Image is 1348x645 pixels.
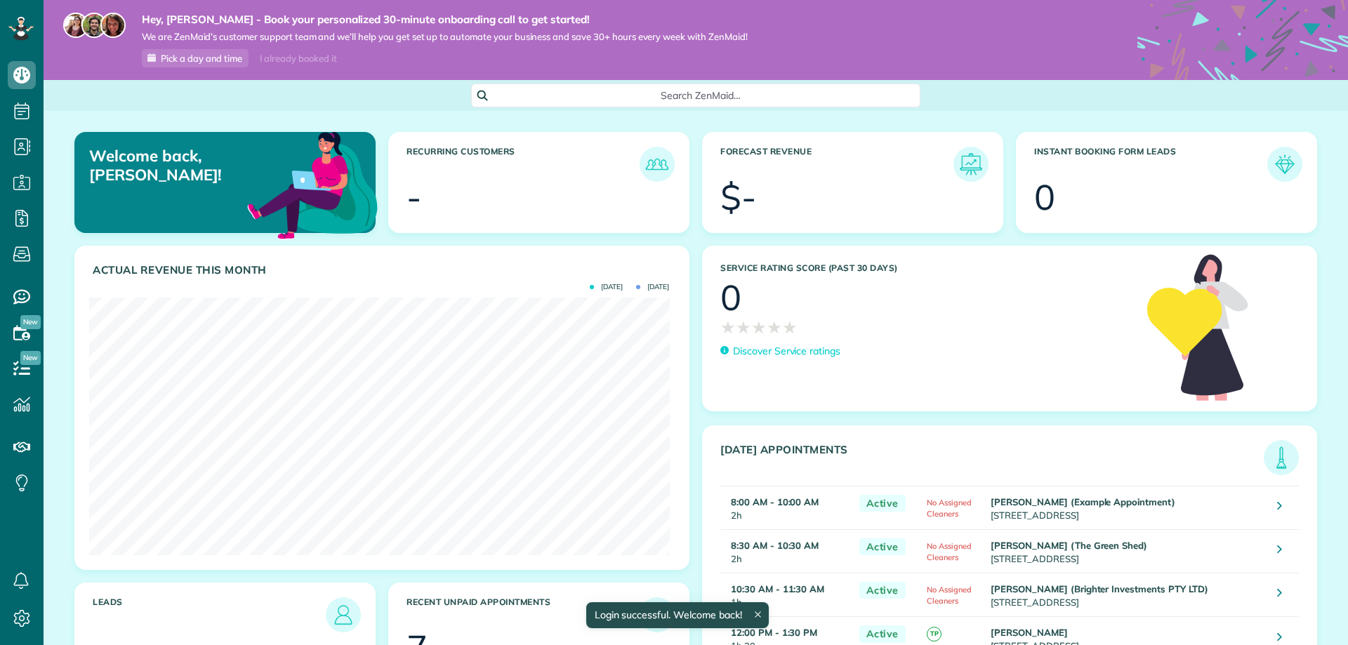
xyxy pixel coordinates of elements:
img: icon_form_leads-04211a6a04a5b2264e4ee56bc0799ec3eb69b7e499cbb523a139df1d13a81ae0.png [1271,150,1299,178]
img: jorge-587dff0eeaa6aab1f244e6dc62b8924c3b6ad411094392a53c71c6c4a576187d.jpg [81,13,107,38]
h3: Actual Revenue this month [93,264,675,277]
h3: Service Rating score (past 30 days) [720,263,1133,273]
img: icon_forecast_revenue-8c13a41c7ed35a8dcfafea3cbb826a0462acb37728057bba2d056411b612bbbe.png [957,150,985,178]
a: Discover Service ratings [720,344,840,359]
img: icon_todays_appointments-901f7ab196bb0bea1936b74009e4eb5ffbc2d2711fa7634e0d609ed5ef32b18b.png [1267,444,1295,472]
strong: [PERSON_NAME] (Brighter Investments PTY LTD) [991,583,1208,594]
h3: Recent unpaid appointments [407,597,640,632]
span: TP [927,627,941,641]
span: New [20,351,41,365]
img: maria-72a9807cf96188c08ef61303f053569d2e2a8a1cde33d635c8a3ac13582a053d.jpg [63,13,88,38]
span: Active [859,625,906,643]
div: Login successful. Welcome back! [586,602,768,628]
div: I already booked it [251,50,345,67]
img: michelle-19f622bdf1676172e81f8f8fba1fb50e276960ebfe0243fe18214015130c80e4.jpg [100,13,126,38]
h3: Forecast Revenue [720,147,953,182]
p: Discover Service ratings [733,344,840,359]
span: Pick a day and time [161,53,242,64]
span: We are ZenMaid’s customer support team and we’ll help you get set up to automate your business an... [142,31,748,43]
div: $- [720,180,756,215]
a: Pick a day and time [142,49,249,67]
span: ★ [720,315,736,340]
p: Welcome back, [PERSON_NAME]! [89,147,279,184]
h3: Instant Booking Form Leads [1034,147,1267,182]
h3: Recurring Customers [407,147,640,182]
span: ★ [782,315,798,340]
strong: 8:30 AM - 10:30 AM [731,540,819,551]
td: [STREET_ADDRESS] [987,486,1267,529]
div: 0 [1034,180,1055,215]
span: [DATE] [590,284,623,291]
span: Active [859,495,906,512]
span: Active [859,582,906,599]
strong: 8:00 AM - 10:00 AM [731,496,819,507]
span: No Assigned Cleaners [927,541,972,562]
div: - [407,180,421,215]
span: No Assigned Cleaners [927,498,972,519]
td: [STREET_ADDRESS] [987,573,1267,616]
span: New [20,315,41,329]
img: icon_recurring_customers-cf858462ba22bcd05b5a5880d41d6543d210077de5bb9ebc9590e49fd87d84ed.png [643,150,671,178]
span: No Assigned Cleaners [927,585,972,606]
span: ★ [751,315,767,340]
h3: Leads [93,597,326,632]
strong: [PERSON_NAME] (The Green Shed) [991,540,1147,551]
strong: [PERSON_NAME] (Example Appointment) [991,496,1175,507]
td: 2h [720,529,852,573]
img: dashboard_welcome-42a62b7d889689a78055ac9021e634bf52bae3f8056760290aed330b23ab8690.png [244,116,381,252]
strong: 12:00 PM - 1:30 PM [731,627,817,638]
img: icon_unpaid_appointments-47b8ce3997adf2238b356f14209ab4cced10bd1f174958f3ca8f1d0dd7fffeee.png [643,601,671,629]
span: ★ [736,315,751,340]
strong: [PERSON_NAME] [991,627,1068,638]
td: [STREET_ADDRESS] [987,529,1267,573]
span: ★ [767,315,782,340]
div: 0 [720,280,741,315]
strong: 10:30 AM - 11:30 AM [731,583,824,594]
span: Active [859,538,906,556]
strong: Hey, [PERSON_NAME] - Book your personalized 30-minute onboarding call to get started! [142,13,748,27]
img: icon_leads-1bed01f49abd5b7fead27621c3d59655bb73ed531f8eeb49469d10e621d6b896.png [329,601,357,629]
h3: [DATE] Appointments [720,444,1264,475]
span: [DATE] [636,284,669,291]
td: 1h [720,573,852,616]
td: 2h [720,486,852,529]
